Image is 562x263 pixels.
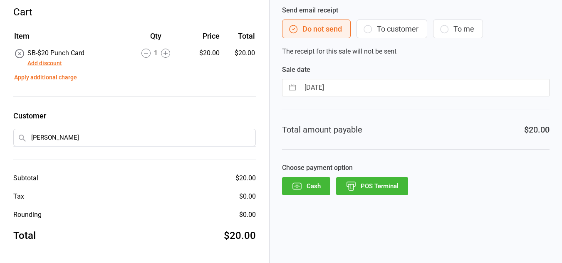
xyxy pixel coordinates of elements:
div: Cart [13,5,256,20]
div: Subtotal [13,173,38,183]
div: Rounding [13,210,42,220]
div: Total amount payable [282,123,362,136]
div: $20.00 [235,173,256,183]
div: $20.00 [186,48,220,58]
th: Qty [126,30,185,47]
label: Sale date [282,65,550,75]
label: Send email receipt [282,5,550,15]
div: $20.00 [224,228,256,243]
button: Do not send [282,20,351,38]
div: The receipt for this sale will not be sent [282,5,550,57]
th: Total [223,30,255,47]
div: $0.00 [239,210,256,220]
input: Search by name or scan member number [13,129,256,146]
button: To me [433,20,483,38]
div: Price [186,30,220,42]
button: Cash [282,177,330,195]
div: $0.00 [239,192,256,202]
th: Item [14,30,125,47]
button: Add discount [27,59,62,68]
label: Customer [13,110,256,121]
td: $20.00 [223,48,255,68]
div: 1 [126,48,185,58]
div: $20.00 [524,123,550,136]
button: POS Terminal [336,177,408,195]
button: Apply additional charge [14,73,77,82]
div: Total [13,228,36,243]
label: Choose payment option [282,163,550,173]
span: SB-$20 Punch Card [27,49,84,57]
button: To customer [357,20,427,38]
div: Tax [13,192,24,202]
